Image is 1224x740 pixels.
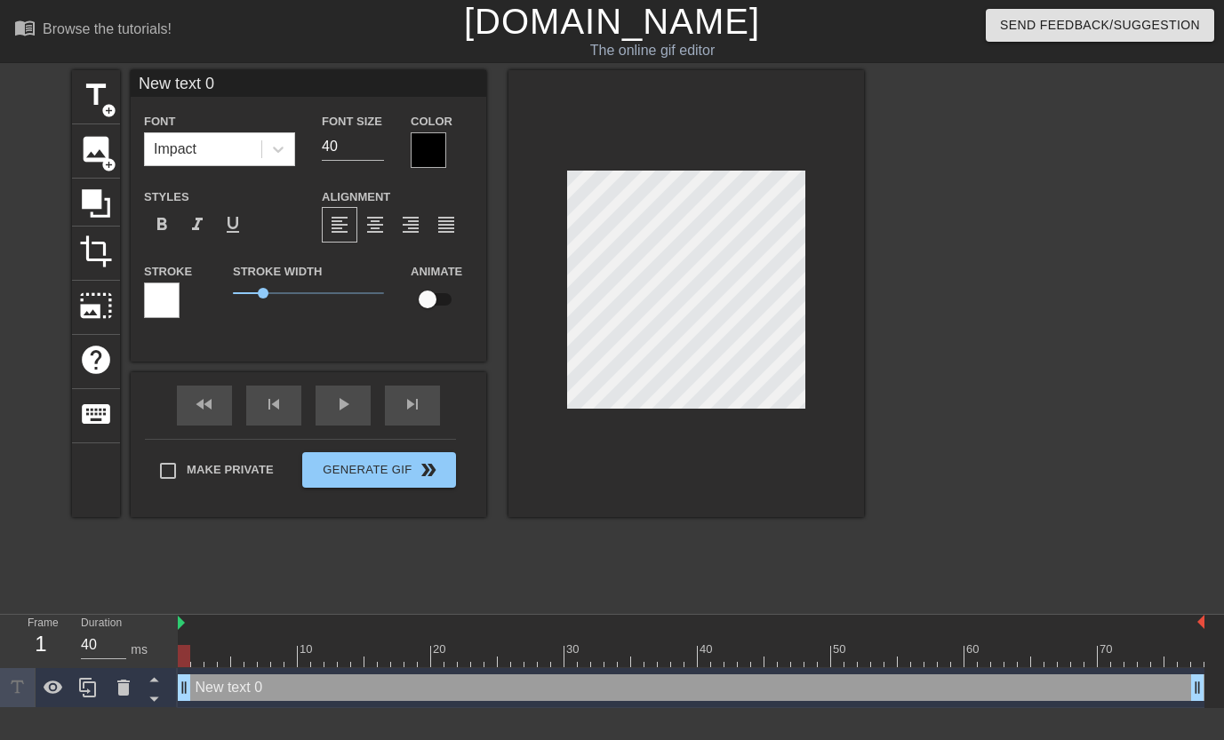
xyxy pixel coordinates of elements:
[14,615,68,666] div: Frame
[222,214,244,235] span: format_underline
[566,641,582,658] div: 30
[418,459,439,481] span: double_arrow
[411,263,462,281] label: Animate
[79,235,113,268] span: crop
[187,214,208,235] span: format_italic
[302,452,456,488] button: Generate Gif
[1000,14,1200,36] span: Send Feedback/Suggestion
[700,641,716,658] div: 40
[151,214,172,235] span: format_bold
[14,17,172,44] a: Browse the tutorials!
[400,214,421,235] span: format_align_right
[833,641,849,658] div: 50
[402,394,423,415] span: skip_next
[309,459,449,481] span: Generate Gif
[364,214,386,235] span: format_align_center
[1197,615,1204,629] img: bound-end.png
[194,394,215,415] span: fast_rewind
[14,17,36,38] span: menu_book
[101,157,116,172] span: add_circle
[417,40,888,61] div: The online gif editor
[79,289,113,322] span: photo_size_select_large
[433,641,449,658] div: 20
[322,113,382,131] label: Font Size
[233,263,322,281] label: Stroke Width
[79,132,113,166] span: image
[436,214,457,235] span: format_align_justify
[43,21,172,36] div: Browse the tutorials!
[332,394,354,415] span: play_arrow
[144,113,175,131] label: Font
[131,641,148,659] div: ms
[144,263,192,281] label: Stroke
[28,628,54,660] div: 1
[300,641,316,658] div: 10
[1188,679,1206,696] span: drag_handle
[79,78,113,112] span: title
[966,641,982,658] div: 60
[79,397,113,431] span: keyboard
[322,188,390,206] label: Alignment
[329,214,350,235] span: format_align_left
[79,343,113,377] span: help
[411,113,452,131] label: Color
[263,394,284,415] span: skip_previous
[81,618,122,629] label: Duration
[144,188,189,206] label: Styles
[986,9,1214,42] button: Send Feedback/Suggestion
[101,103,116,118] span: add_circle
[187,461,274,479] span: Make Private
[154,139,196,160] div: Impact
[1100,641,1116,658] div: 70
[464,2,760,41] a: [DOMAIN_NAME]
[175,679,193,696] span: drag_handle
